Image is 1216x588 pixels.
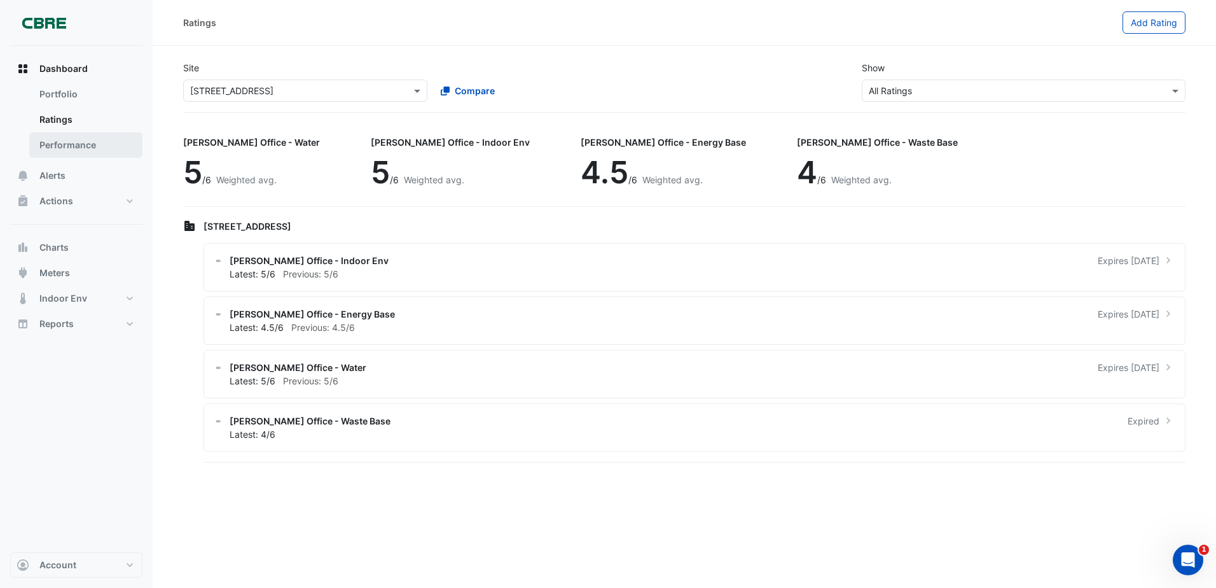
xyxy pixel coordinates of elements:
[39,292,87,305] span: Indoor Env
[10,188,142,214] button: Actions
[204,221,291,232] span: [STREET_ADDRESS]
[29,132,142,158] a: Performance
[10,81,142,163] div: Dashboard
[10,163,142,188] button: Alerts
[642,174,703,185] span: Weighted avg.
[1131,17,1177,28] span: Add Rating
[29,81,142,107] a: Portfolio
[39,267,70,279] span: Meters
[39,241,69,254] span: Charts
[283,269,338,279] span: Previous: 5/6
[230,322,284,333] span: Latest: 4.5/6
[797,136,958,149] div: [PERSON_NAME] Office - Waste Base
[291,322,355,333] span: Previous: 4.5/6
[371,136,530,149] div: [PERSON_NAME] Office - Indoor Env
[183,153,202,191] span: 5
[797,153,817,191] span: 4
[817,174,826,185] span: /6
[831,174,892,185] span: Weighted avg.
[17,241,29,254] app-icon: Charts
[230,269,275,279] span: Latest: 5/6
[230,375,275,386] span: Latest: 5/6
[862,61,885,74] label: Show
[39,169,66,182] span: Alerts
[183,61,199,74] label: Site
[10,286,142,311] button: Indoor Env
[202,174,211,185] span: /6
[1123,11,1185,34] button: Add Rating
[39,62,88,75] span: Dashboard
[10,311,142,337] button: Reports
[1098,361,1159,374] span: Expires [DATE]
[29,107,142,132] a: Ratings
[455,84,495,97] span: Compare
[1128,414,1159,428] span: Expired
[15,10,73,36] img: Company Logo
[17,195,29,207] app-icon: Actions
[404,174,464,185] span: Weighted avg.
[1098,254,1159,267] span: Expires [DATE]
[10,260,142,286] button: Meters
[183,16,216,29] div: Ratings
[283,375,338,386] span: Previous: 5/6
[432,80,503,102] button: Compare
[230,307,395,321] span: [PERSON_NAME] Office - Energy Base
[230,254,389,267] span: [PERSON_NAME] Office - Indoor Env
[371,153,390,191] span: 5
[17,62,29,75] app-icon: Dashboard
[10,235,142,260] button: Charts
[39,559,76,571] span: Account
[17,292,29,305] app-icon: Indoor Env
[628,174,637,185] span: /6
[17,169,29,182] app-icon: Alerts
[230,429,275,440] span: Latest: 4/6
[1173,545,1203,575] iframe: Intercom live chat
[10,56,142,81] button: Dashboard
[17,267,29,279] app-icon: Meters
[39,195,73,207] span: Actions
[39,318,74,330] span: Reports
[581,136,746,149] div: [PERSON_NAME] Office - Energy Base
[230,414,390,428] span: [PERSON_NAME] Office - Waste Base
[17,318,29,330] app-icon: Reports
[10,552,142,578] button: Account
[183,136,320,149] div: [PERSON_NAME] Office - Water
[390,174,399,185] span: /6
[1199,545,1209,555] span: 1
[216,174,277,185] span: Weighted avg.
[1098,307,1159,321] span: Expires [DATE]
[230,361,366,374] span: [PERSON_NAME] Office - Water
[581,153,628,191] span: 4.5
